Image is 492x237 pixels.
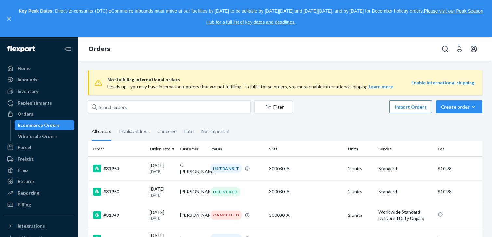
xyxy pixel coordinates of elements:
[4,74,74,85] a: Inbounds
[19,8,52,14] strong: Key Peak Dates
[411,80,474,85] a: Enable international shipping
[147,141,177,156] th: Order Date
[254,100,292,113] button: Filter
[107,84,393,89] span: Heads up—you may have international orders that are not fulfilling. To fulfill these orders, you ...
[157,123,177,140] div: Canceled
[346,203,376,227] td: 2 units
[378,165,432,172] p: Standard
[269,165,343,172] div: 300030-A
[18,100,52,106] div: Replenishments
[88,100,251,113] input: Search orders
[177,180,208,203] td: [PERSON_NAME]
[107,76,411,83] span: Not fulfilling international orders
[18,76,37,83] div: Inbounds
[150,192,175,198] p: [DATE]
[4,221,74,231] button: Integrations
[18,111,33,117] div: Orders
[435,156,482,180] td: $10.98
[93,211,144,219] div: #31949
[378,188,432,195] p: Standard
[206,8,483,25] a: Please visit our Peak Season Hub for a full list of key dates and deadlines.
[61,42,74,55] button: Close Navigation
[4,109,74,119] a: Orders
[18,65,31,72] div: Home
[210,211,242,219] div: CANCELLED
[150,169,175,174] p: [DATE]
[467,42,480,55] button: Open account menu
[436,100,482,113] button: Create order
[435,141,482,156] th: Fee
[150,186,175,198] div: [DATE]
[210,187,240,196] div: DELIVERED
[4,165,74,175] a: Prep
[18,88,38,95] div: Inventory
[18,144,31,151] div: Parcel
[4,142,74,153] a: Parcel
[441,104,477,110] div: Create order
[346,141,376,156] th: Units
[93,165,144,172] div: #31954
[92,123,111,141] div: All orders
[184,123,194,140] div: Late
[389,100,432,113] button: Import Orders
[18,122,60,128] div: Ecommerce Orders
[346,180,376,203] td: 2 units
[18,190,39,196] div: Reporting
[269,188,343,195] div: 300030-A
[88,141,147,156] th: Order
[346,156,376,180] td: 2 units
[453,42,466,55] button: Open notifications
[150,215,175,221] p: [DATE]
[269,212,343,218] div: 300030-A
[18,223,45,229] div: Integrations
[18,167,28,173] div: Prep
[16,6,486,28] p: : Direct-to-consumer (DTC) eCommerce inbounds must arrive at our facilities by [DATE] to be sella...
[7,46,35,52] img: Flexport logo
[435,180,482,203] td: $10.98
[177,203,208,227] td: [PERSON_NAME]
[4,86,74,96] a: Inventory
[150,209,175,221] div: [DATE]
[15,120,75,130] a: Ecommerce Orders
[439,42,452,55] button: Open Search Box
[18,178,35,185] div: Returns
[18,201,31,208] div: Billing
[15,131,75,141] a: Wholesale Orders
[201,123,229,140] div: Not Imported
[119,123,150,140] div: Invalid address
[4,200,74,210] a: Billing
[4,176,74,186] a: Returns
[83,40,116,59] ol: breadcrumbs
[18,156,34,162] div: Freight
[89,45,110,52] a: Orders
[6,15,12,22] button: close,
[255,104,292,110] div: Filter
[376,141,435,156] th: Service
[4,154,74,164] a: Freight
[93,188,144,196] div: #31950
[177,156,208,180] td: C [PERSON_NAME]
[210,164,242,173] div: IN TRANSIT
[4,63,74,74] a: Home
[4,98,74,108] a: Replenishments
[266,141,345,156] th: SKU
[4,188,74,198] a: Reporting
[180,146,205,152] div: Customer
[208,141,267,156] th: Status
[369,84,393,89] a: Learn more
[378,209,432,222] p: Worldwide Standard Delivered Duty Unpaid
[18,133,58,140] div: Wholesale Orders
[150,162,175,174] div: [DATE]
